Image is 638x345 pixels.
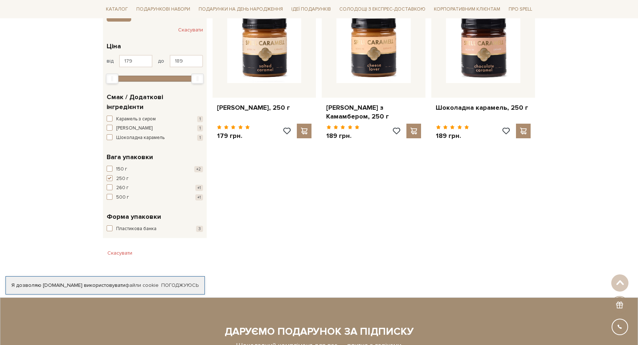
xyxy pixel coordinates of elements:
a: Солодощі з експрес-доставкою [336,3,428,15]
span: 260 г [116,184,129,192]
span: Смак / Додаткові інгредієнти [107,92,201,112]
a: файли cookie [125,282,159,288]
button: Шоколадна карамель 1 [107,134,203,142]
a: Шоколадна карамель, 250 г [436,104,531,112]
button: Скасувати [178,24,203,36]
input: Ціна [119,55,152,67]
a: Корпоративним клієнтам [431,4,503,15]
p: 189 грн. [436,132,469,140]
p: 189 грн. [326,132,359,140]
button: 150 г +2 [107,166,203,173]
a: Подарунки на День народження [196,4,286,15]
button: Карамель з сиром 1 [107,116,203,123]
span: 1 [197,125,203,131]
span: 250 г [116,175,129,183]
span: +2 [194,166,203,172]
span: +1 [195,185,203,191]
button: [PERSON_NAME] 1 [107,125,203,132]
span: 500 г [116,194,129,201]
a: [PERSON_NAME] з Камамбером, 250 г [326,104,421,121]
div: Max [191,74,204,84]
button: 250 г [107,175,203,183]
span: Карамель з сиром [116,116,156,123]
a: Погоджуюсь [161,282,199,289]
button: Пластикова банка 3 [107,225,203,233]
span: 3 [196,226,203,232]
span: до [158,58,164,64]
span: Ціна [107,41,121,51]
span: Вага упаковки [107,152,153,162]
span: [PERSON_NAME] [116,125,152,132]
span: Пластикова банка [116,225,156,233]
div: Я дозволяю [DOMAIN_NAME] використовувати [6,282,204,289]
a: Ідеї подарунків [288,4,334,15]
a: Про Spell [506,4,535,15]
span: 150 г [116,166,127,173]
input: Ціна [170,55,203,67]
div: Min [106,74,118,84]
span: Форма упаковки [107,212,161,222]
span: 1 [197,135,203,141]
span: +1 [195,194,203,200]
span: Шоколадна карамель [116,134,165,142]
a: [PERSON_NAME], 250 г [217,104,312,112]
a: Каталог [103,4,131,15]
button: 500 г +1 [107,194,203,201]
button: Скасувати [103,247,137,259]
button: 260 г +1 [107,184,203,192]
span: від [107,58,114,64]
span: 1 [197,116,203,122]
p: 179 грн. [217,132,250,140]
a: Подарункові набори [133,4,193,15]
